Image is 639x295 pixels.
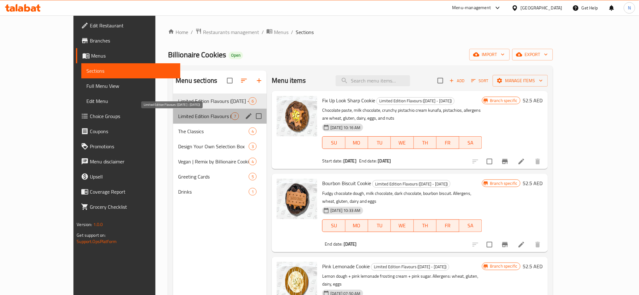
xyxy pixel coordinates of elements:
[229,53,243,58] span: Open
[168,28,553,36] nav: breadcrumb
[76,154,180,169] a: Menu disclaimer
[203,28,259,36] span: Restaurants management
[530,237,545,252] button: delete
[86,97,175,105] span: Edit Menu
[90,158,175,165] span: Menu disclaimer
[90,143,175,150] span: Promotions
[178,158,249,165] span: Vegan | Remix by Billionaire Cookies
[523,179,543,188] h6: 52.5 AED
[272,76,306,85] h2: Menu items
[77,231,106,239] span: Get support on:
[191,28,193,36] li: /
[376,97,455,105] div: Limited Edition Flavours (August 16 - 22)
[322,262,370,271] span: Pink Lemonade Cookie
[178,97,249,105] span: Limited Edition Flavours ([DATE] - [DATE])
[322,219,345,232] button: SU
[90,188,175,196] span: Coverage Report
[322,272,482,288] p: Lemon dough + pink lemonade frosting cream + pink sugar. Allergens: wheat, gluten, dairy, eggs
[90,173,175,180] span: Upsell
[483,238,496,251] span: Select to update
[223,74,236,87] span: Select all sections
[231,113,239,119] span: 7
[86,67,175,75] span: Sections
[178,128,249,135] div: The Classics
[391,136,414,149] button: WE
[322,136,345,149] button: SU
[452,4,491,12] div: Menu-management
[296,28,314,36] span: Sections
[523,262,543,271] h6: 52.5 AED
[173,154,267,169] div: Vegan | Remix by Billionaire Cookies4
[178,173,249,180] span: Greeting Cards
[76,48,180,63] a: Menus
[244,111,253,121] button: edit
[530,154,545,169] button: delete
[277,96,317,136] img: Fix Up Look Sharp Cookie
[371,138,388,147] span: TU
[178,188,249,196] span: Drinks
[368,219,391,232] button: TU
[173,94,267,109] div: Limited Edition Flavours ([DATE] - [DATE])6
[523,96,543,105] h6: 52.5 AED
[291,28,293,36] li: /
[344,240,357,248] b: [DATE]
[76,109,180,124] a: Choice Groups
[487,263,520,269] span: Branch specific
[521,4,562,11] div: [GEOGRAPHIC_DATA]
[368,136,391,149] button: TU
[229,52,243,59] div: Open
[391,219,414,232] button: WE
[414,136,437,149] button: TH
[249,189,256,195] span: 1
[249,97,257,105] div: items
[176,76,217,85] h2: Menu sections
[439,221,457,230] span: FR
[231,112,239,120] div: items
[434,74,447,87] span: Select section
[336,75,410,86] input: search
[90,203,175,211] span: Grocery Checklist
[76,124,180,139] a: Coupons
[497,154,513,169] button: Branch-specific-item
[178,97,249,105] div: Limited Edition Flavours (August 16 - 22)
[173,184,267,199] div: Drinks1
[416,138,434,147] span: TH
[377,97,454,105] span: Limited Edition Flavours ([DATE] - [DATE])
[487,98,520,104] span: Branch specific
[76,33,180,48] a: Branches
[487,180,520,186] span: Branch specific
[76,18,180,33] a: Edit Restaurant
[373,180,450,188] span: Limited Edition Flavours ([DATE] - [DATE])
[86,82,175,90] span: Full Menu View
[77,237,117,246] a: Support.OpsPlatform
[393,221,411,230] span: WE
[469,49,510,60] button: import
[77,220,92,229] span: Version:
[252,73,267,88] button: Add section
[483,155,496,168] span: Select to update
[470,76,490,86] button: Sort
[81,63,180,78] a: Sections
[76,199,180,214] a: Grocery Checklist
[372,180,450,188] div: Limited Edition Flavours (August 16 - 22)
[348,138,366,147] span: MO
[322,96,375,105] span: Fix Up Look Sharp Cookie
[249,173,257,180] div: items
[322,157,342,165] span: Start date:
[249,158,257,165] div: items
[173,91,267,202] nav: Menu sections
[462,138,479,147] span: SA
[249,128,257,135] div: items
[493,75,548,87] button: Manage items
[277,179,317,219] img: Bourbon Biscuit Cookie
[517,51,548,59] span: export
[262,28,264,36] li: /
[325,138,343,147] span: SU
[195,28,259,36] a: Restaurants management
[439,138,457,147] span: FR
[447,76,467,86] span: Add item
[90,128,175,135] span: Coupons
[274,28,288,36] span: Menus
